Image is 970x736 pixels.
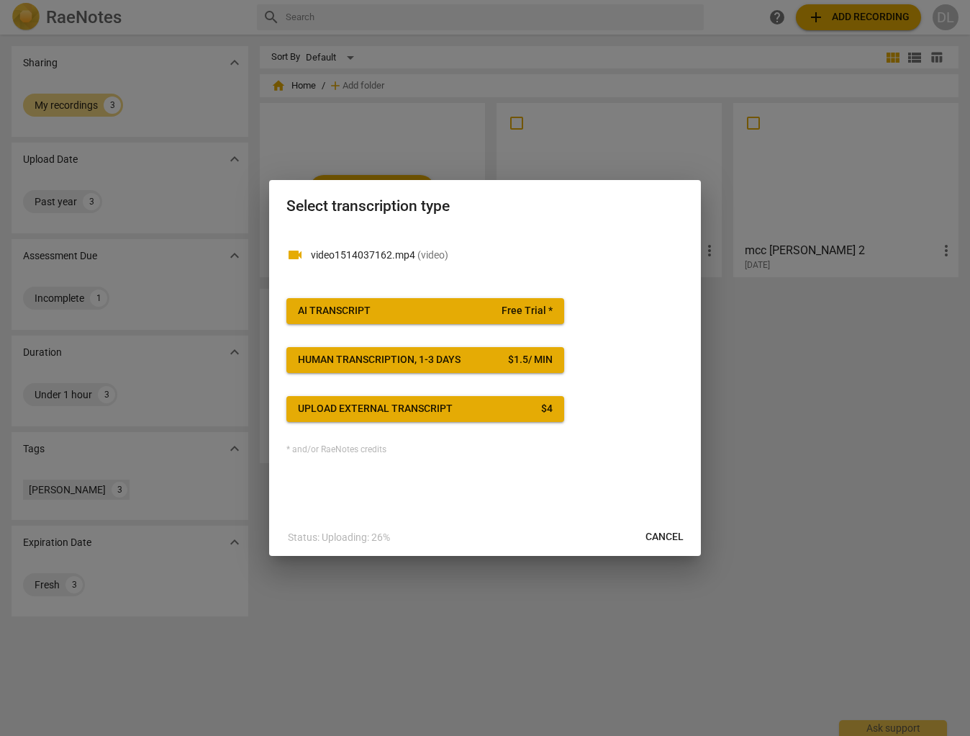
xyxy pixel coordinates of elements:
[286,298,564,324] button: AI TranscriptFree Trial *
[502,304,553,318] span: Free Trial *
[286,396,564,422] button: Upload external transcript$4
[645,530,684,544] span: Cancel
[286,197,684,215] h2: Select transcription type
[286,347,564,373] button: Human transcription, 1-3 days$1.5/ min
[541,402,553,416] div: $ 4
[288,530,390,545] p: Status: Uploading: 26%
[634,524,695,550] button: Cancel
[286,246,304,264] span: videocam
[298,353,461,367] div: Human transcription, 1-3 days
[286,445,684,455] div: * and/or RaeNotes credits
[298,402,453,416] div: Upload external transcript
[311,248,684,263] p: video1514037162.mp4(video)
[298,304,371,318] div: AI Transcript
[508,353,553,367] div: $ 1.5 / min
[417,249,448,261] span: ( video )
